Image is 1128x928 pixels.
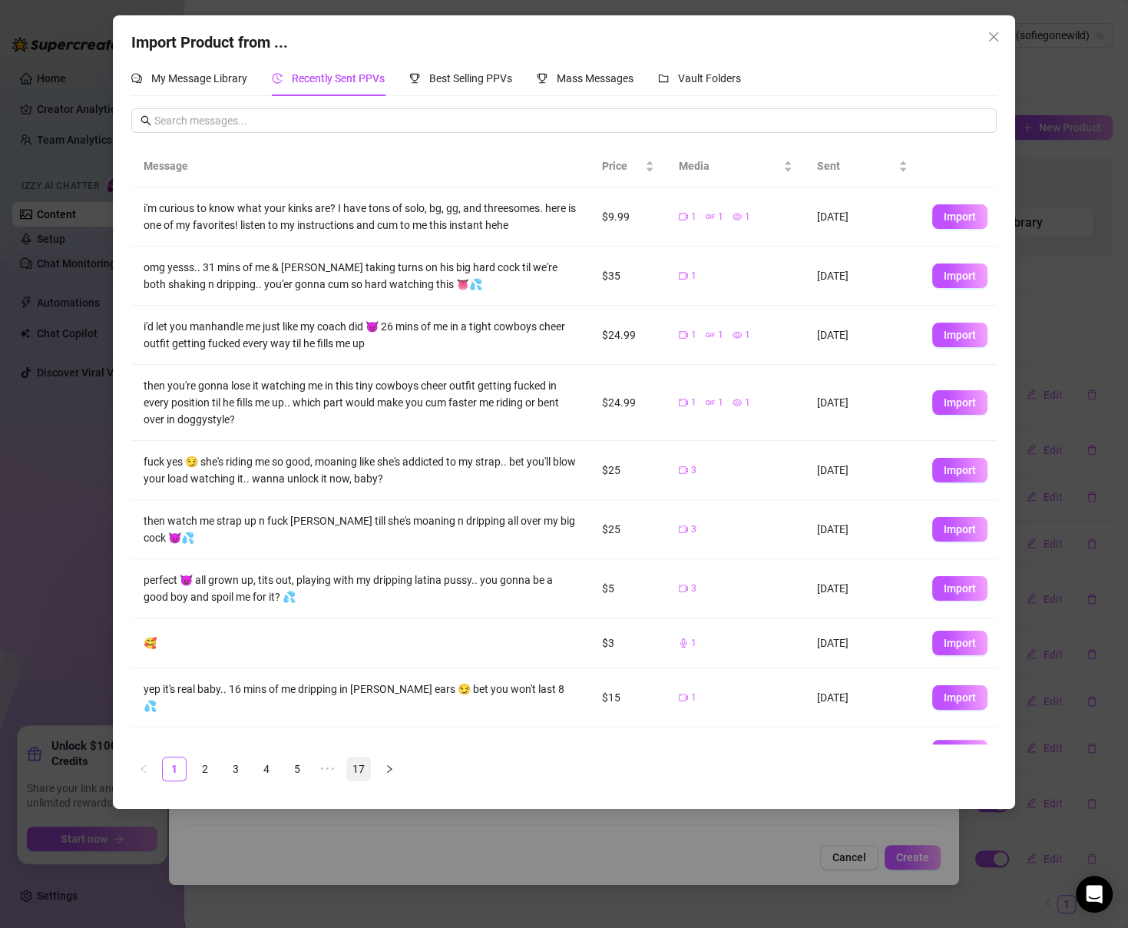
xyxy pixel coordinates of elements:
[316,757,340,781] li: Next 5 Pages
[679,330,688,340] span: video-camera
[691,582,696,596] span: 3
[151,72,247,85] span: My Message Library
[944,210,976,223] span: Import
[679,398,688,407] span: video-camera
[144,318,577,352] div: i'd let you manhandle me just like my coach did 😈 26 mins of me in a tight cowboys cheer outfit g...
[817,157,895,174] span: Sent
[932,390,987,415] button: Import
[131,757,156,781] li: Previous Page
[805,727,920,777] td: [DATE]
[162,757,187,781] li: 1
[224,757,247,781] a: 3
[144,200,577,234] div: i'm curious to know what your kinks are? I have tons of solo, bg, gg, and threesomes. here is one...
[346,757,371,781] li: 17
[733,212,742,221] span: eye
[932,740,987,764] button: Import
[223,757,248,781] li: 3
[144,259,577,293] div: omg yesss.. 31 mins of me & [PERSON_NAME] taking turns on his big hard cock til we're both shakin...
[377,757,402,781] button: right
[429,72,512,85] span: Best Selling PPVs
[131,757,156,781] button: left
[691,636,696,651] span: 1
[805,618,920,668] td: [DATE]
[981,25,1006,49] button: Close
[590,145,667,187] th: Price
[932,204,987,229] button: Import
[537,73,547,84] span: trophy
[255,757,278,781] a: 4
[1076,876,1113,913] div: Open Intercom Messenger
[805,668,920,727] td: [DATE]
[590,441,667,500] td: $25
[285,757,309,781] li: 5
[678,72,741,85] span: Vault Folders
[733,330,742,340] span: eye
[377,757,402,781] li: Next Page
[292,72,385,85] span: Recently Sent PPVs
[557,72,633,85] span: Mass Messages
[139,764,148,774] span: left
[691,396,696,410] span: 1
[944,270,976,282] span: Import
[286,757,309,781] a: 5
[590,306,667,365] td: $24.99
[805,247,920,306] td: [DATE]
[667,145,805,187] th: Media
[805,187,920,247] td: [DATE]
[932,517,987,542] button: Import
[144,635,577,651] div: 🥰
[679,525,688,534] span: video-camera
[706,330,715,340] span: gif
[254,757,279,781] li: 4
[144,453,577,487] div: fuck yes 😏 she's riding me so good, moaning like she's addicted to my strap.. bet you'll blow you...
[805,145,920,187] th: Sent
[144,744,577,761] div: i have a sexy video of me in leggings, then fucking my pussy 😫😍
[658,73,669,84] span: folder
[745,328,750,343] span: 1
[691,210,696,224] span: 1
[385,764,394,774] span: right
[718,210,723,224] span: 1
[272,73,283,84] span: history
[193,757,217,781] li: 2
[141,115,151,126] span: search
[805,365,920,441] td: [DATE]
[144,572,577,605] div: perfect 😈 all grown up, tits out, playing with my dripping latina pussy.. you gonna be a good boy...
[805,500,920,559] td: [DATE]
[163,757,186,781] a: 1
[602,157,642,174] span: Price
[679,157,780,174] span: Media
[805,306,920,365] td: [DATE]
[154,112,987,129] input: Search messages...
[944,396,976,409] span: Import
[805,441,920,500] td: [DATE]
[679,466,688,475] span: video-camera
[691,691,696,705] span: 1
[944,523,976,535] span: Import
[691,328,696,343] span: 1
[131,73,142,84] span: comment
[590,247,667,306] td: $35
[932,323,987,347] button: Import
[590,365,667,441] td: $24.99
[691,269,696,283] span: 1
[745,210,750,224] span: 1
[932,576,987,601] button: Import
[944,582,976,595] span: Import
[679,638,688,648] span: audio
[691,463,696,478] span: 3
[733,398,742,407] span: eye
[347,757,370,781] a: 17
[144,681,577,714] div: yep it's real baby.. 16 mins of me dripping in [PERSON_NAME] ears 😏 bet you won't last 8 💦
[679,584,688,593] span: video-camera
[590,187,667,247] td: $9.99
[679,693,688,702] span: video-camera
[944,464,976,476] span: Import
[409,73,420,84] span: trophy
[131,33,288,51] span: Import Product from ...
[194,757,217,781] a: 2
[932,685,987,710] button: Import
[932,458,987,482] button: Import
[805,559,920,618] td: [DATE]
[691,522,696,537] span: 3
